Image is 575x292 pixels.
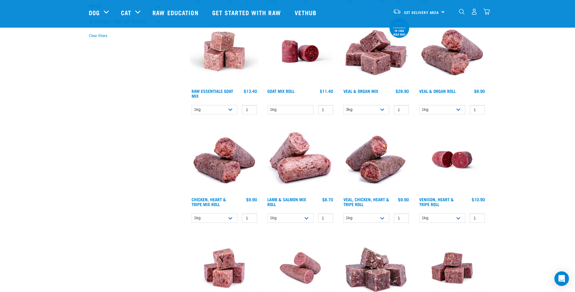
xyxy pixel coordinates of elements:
[322,197,333,202] div: $8.70
[343,198,389,205] a: Veal, Chicken, Heart & Tripe Roll
[459,9,465,15] img: home-icon-1@2x.png
[146,0,206,25] a: Raw Education
[419,198,454,205] a: Venison, Heart & Tripe Roll
[89,33,107,39] button: Clear filters
[266,125,335,194] img: 1261 Lamb Salmon Roll 01
[190,125,259,194] img: Chicken Heart Tripe Roll 01
[192,198,226,205] a: Chicken, Heart & Tripe Mix Roll
[89,8,100,17] a: Dog
[394,213,409,223] input: 1
[389,19,409,39] div: now available in 10kg bulk box!
[483,8,490,15] img: home-icon@2x.png
[394,105,409,114] input: 1
[474,89,485,93] div: $8.90
[470,213,485,223] input: 1
[320,89,333,93] div: $11.40
[289,0,324,25] a: Vethub
[470,105,485,114] input: 1
[418,125,486,194] img: Raw Essentials Venison Heart & Tripe Hypoallergenic Raw Pet Food Bulk Roll Unwrapped
[266,17,335,86] img: Raw Essentials Chicken Lamb Beef Bulk Minced Raw Dog Food Roll Unwrapped
[267,90,294,92] a: Goat Mix Roll
[418,17,486,86] img: Veal Organ Mix Roll 01
[242,213,257,223] input: 1
[318,105,333,114] input: 1
[192,90,233,97] a: Raw Essentials Goat Mix
[318,213,333,223] input: 1
[471,8,477,15] img: user.png
[267,198,306,205] a: Lamb & Salmon Mix Roll
[246,197,257,202] div: $9.90
[404,11,439,13] span: Set Delivery Area
[244,89,257,93] div: $13.40
[342,125,411,194] img: 1263 Chicken Organ Roll 02
[554,271,569,286] div: Open Intercom Messenger
[472,197,485,202] div: $10.90
[121,8,131,17] a: Cat
[242,105,257,114] input: 1
[190,17,259,86] img: Goat M Ix 38448
[342,17,411,86] img: 1158 Veal Organ Mix 01
[419,90,456,92] a: Veal & Organ Roll
[393,9,401,14] img: van-moving.png
[206,0,289,25] a: Get started with Raw
[396,89,409,93] div: $28.90
[398,197,409,202] div: $9.90
[343,90,378,92] a: Veal & Organ Mix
